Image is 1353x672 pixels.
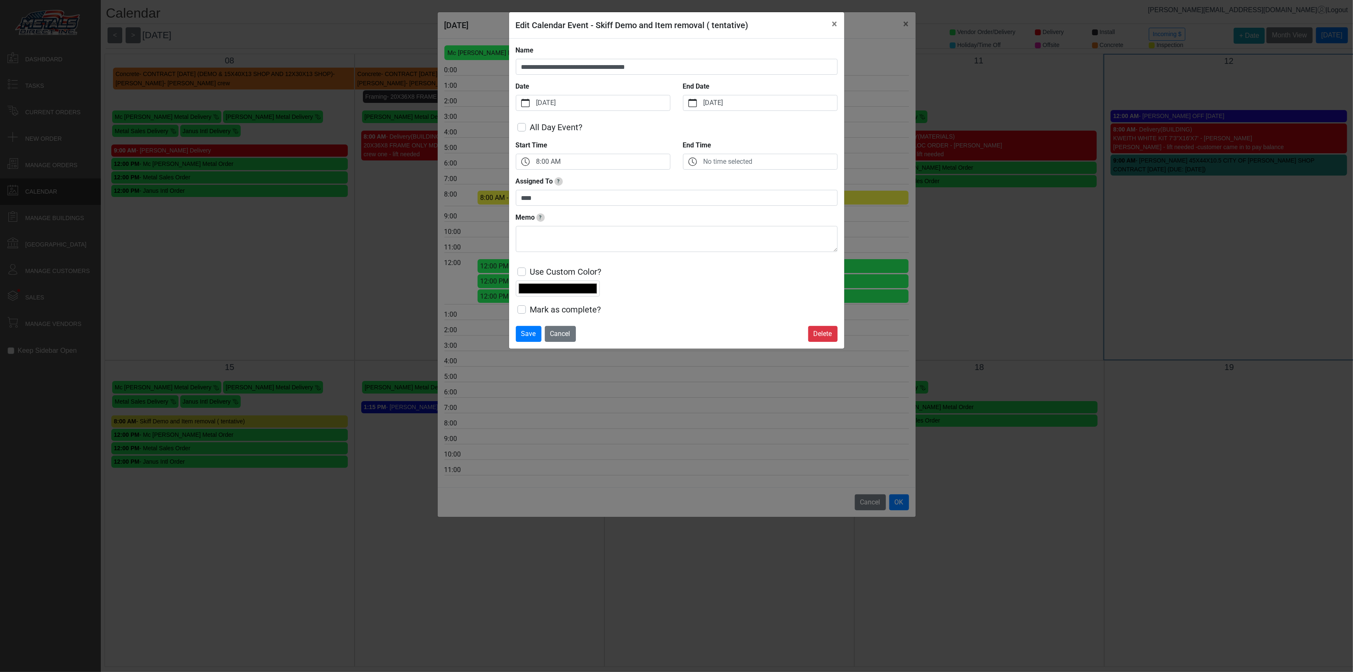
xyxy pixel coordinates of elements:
[702,95,837,110] label: [DATE]
[808,326,838,342] button: Delete
[530,265,602,278] label: Use Custom Color?
[825,12,844,36] button: Close
[516,19,749,31] h5: Edit Calendar Event - Skiff Demo and Item removal ( tentative)
[521,99,530,107] svg: calendar
[535,95,670,110] label: [DATE]
[688,157,697,166] svg: clock
[688,99,697,107] svg: calendar
[535,154,670,169] label: 8:00 AM
[545,326,576,342] button: Cancel
[516,95,535,110] button: calendar
[516,177,553,185] strong: Assigned To
[530,121,583,134] label: All Day Event?
[683,95,702,110] button: calendar
[536,213,545,222] span: Notes or Instructions for date - ex. 'Date was rescheduled by vendor'
[516,213,535,221] strong: Memo
[683,82,710,90] strong: End Date
[516,326,541,342] button: Save
[516,82,530,90] strong: Date
[516,154,535,169] button: clock
[702,154,837,169] label: No time selected
[521,157,530,166] svg: clock
[516,46,534,54] strong: Name
[683,141,712,149] strong: End Time
[516,141,548,149] strong: Start Time
[554,177,563,186] span: Track who this date is assigned to this date - delviery driver, install crew, etc
[683,154,702,169] button: clock
[521,330,536,338] span: Save
[530,303,601,316] label: Mark as complete?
